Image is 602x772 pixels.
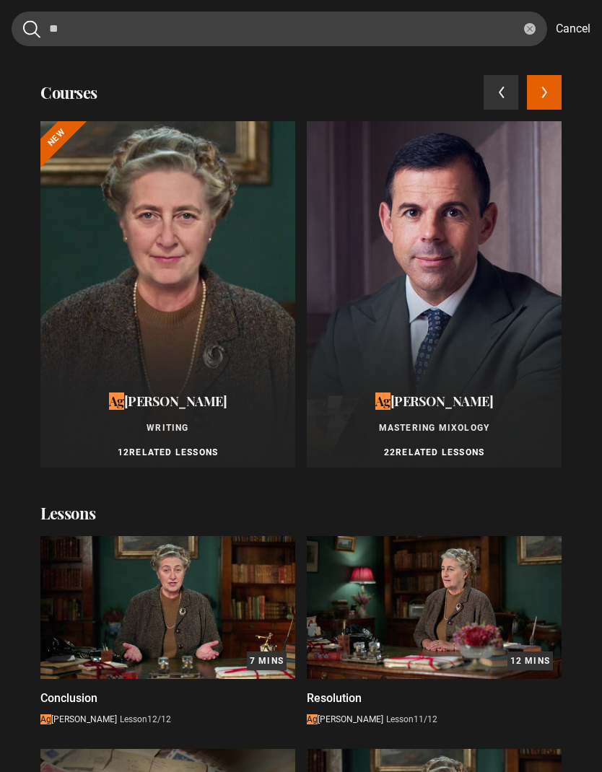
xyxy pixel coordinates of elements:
h2: Courses [40,82,97,104]
a: Ag[PERSON_NAME]Writing12Related LessonsNew [40,121,295,468]
a: Ag[PERSON_NAME]Mastering Mixology22Related Lessons [307,121,562,468]
p: 12 [507,652,553,670]
a: 7 minsConclusionAg[PERSON_NAME]Lesson12/12 [40,536,295,726]
abbr: mins [525,656,550,666]
span: Conclusion [40,691,97,705]
a: 12 minsResolutionAg[PERSON_NAME]Lesson11/12 [307,536,562,726]
button: Submit the search query [23,20,40,38]
span: [PERSON_NAME] [124,392,227,410]
span: Resolution [307,691,362,705]
h2: Lessons [40,502,562,525]
span: [PERSON_NAME] [318,714,383,724]
input: Search [12,12,547,46]
mark: Ag [109,392,124,410]
abbr: mins [258,656,284,666]
p: 7 [247,652,287,670]
p: 12 Related Lessons [49,446,287,459]
button: Clear the search query [524,23,536,35]
span: Mastering Mixology [379,423,490,433]
span: Writing [147,423,188,433]
button: Cancel [556,20,590,38]
span: Lesson 12 / 12 [120,714,171,724]
mark: Ag [307,714,318,724]
span: [PERSON_NAME] [391,392,494,410]
span: Lesson 11 / 12 [386,714,437,724]
p: 22 Related Lessons [315,446,553,459]
span: [PERSON_NAME] [51,714,117,724]
mark: Ag [40,714,51,724]
mark: Ag [375,392,391,410]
